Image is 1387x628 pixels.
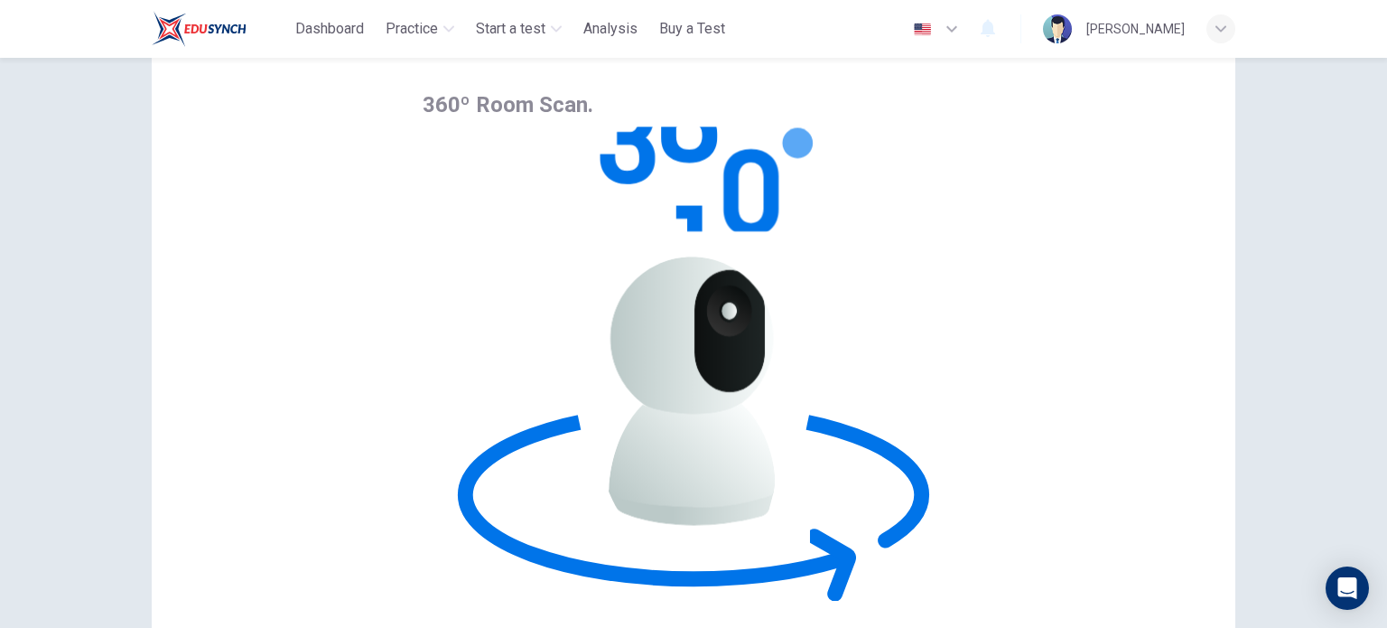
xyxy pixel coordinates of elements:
img: en [911,23,934,36]
span: Analysis [583,18,638,40]
button: Practice [378,13,461,45]
img: Profile picture [1043,14,1072,43]
span: Practice [386,18,438,40]
img: ELTC logo [152,11,247,47]
button: Dashboard [288,13,371,45]
div: [PERSON_NAME] [1086,18,1185,40]
button: Analysis [576,13,645,45]
a: ELTC logo [152,11,288,47]
span: Start a test [476,18,545,40]
div: Open Intercom Messenger [1326,567,1369,610]
button: Start a test [469,13,569,45]
span: Buy a Test [659,18,725,40]
button: Buy a Test [652,13,732,45]
span: 360º Room Scan. [423,92,593,117]
span: Dashboard [295,18,364,40]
